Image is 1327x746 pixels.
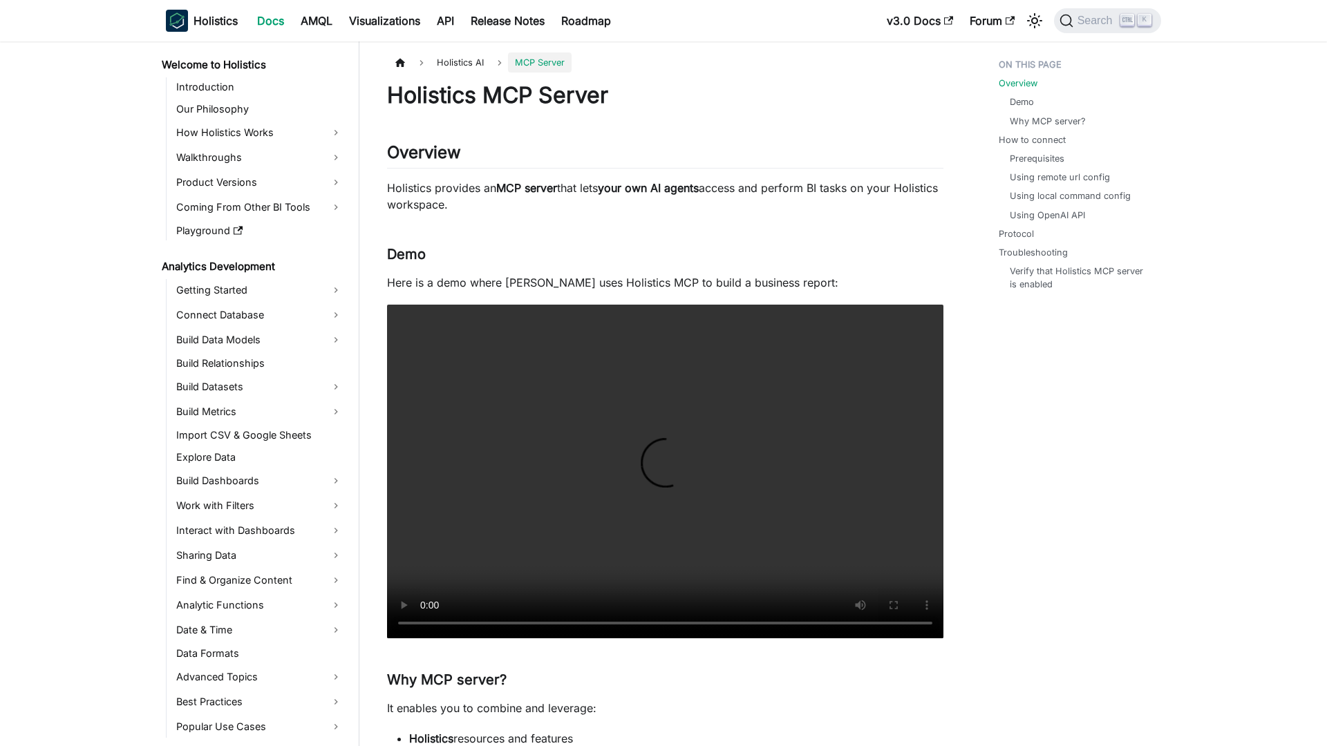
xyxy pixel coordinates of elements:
a: Build Data Models [172,329,347,351]
a: AMQL [292,10,341,32]
span: MCP Server [508,52,572,73]
a: Build Datasets [172,376,347,398]
a: Sharing Data [172,544,347,566]
span: Search [1073,15,1121,27]
p: Holistics provides an that lets access and perform BI tasks on your Holistics workspace. [387,180,943,213]
a: How to connect [999,133,1066,146]
a: Data Formats [172,644,347,663]
a: Visualizations [341,10,429,32]
a: Docs [249,10,292,32]
a: Popular Use Cases [172,716,347,738]
a: Work with Filters [172,495,347,517]
a: Demo [1010,95,1034,108]
a: Connect Database [172,304,347,326]
a: Analytics Development [158,257,347,276]
a: Explore Data [172,448,347,467]
p: Here is a demo where [PERSON_NAME] uses Holistics MCP to build a business report: [387,274,943,291]
a: Find & Organize Content [172,569,347,591]
p: It enables you to combine and leverage: [387,700,943,716]
a: Troubleshooting [999,246,1068,259]
a: Home page [387,52,413,73]
a: HolisticsHolistics [166,10,238,32]
a: Import CSV & Google Sheets [172,425,347,445]
kbd: K [1138,14,1151,26]
nav: Docs sidebar [152,41,359,746]
a: v3.0 Docs [878,10,961,32]
img: Holistics [166,10,188,32]
button: Search (Ctrl+K) [1054,8,1161,33]
a: Why MCP server? [1010,115,1086,128]
a: Build Dashboards [172,470,347,492]
h3: Demo [387,246,943,263]
a: Best Practices [172,691,347,713]
a: Welcome to Holistics [158,55,347,75]
a: Coming From Other BI Tools [172,196,347,218]
a: Protocol [999,227,1034,240]
a: Build Relationships [172,354,347,373]
strong: your own AI agents [598,181,699,195]
a: Product Versions [172,171,347,193]
a: Introduction [172,77,347,97]
a: Interact with Dashboards [172,519,347,542]
a: Our Philosophy [172,99,347,119]
a: Advanced Topics [172,666,347,688]
a: API [429,10,462,32]
a: Date & Time [172,619,347,641]
a: Using local command config [1010,189,1131,202]
button: Switch between dark and light mode (currently light mode) [1024,10,1046,32]
a: How Holistics Works [172,122,347,144]
a: Playground [172,221,347,240]
h1: Holistics MCP Server [387,82,943,109]
strong: MCP server [496,181,557,195]
a: Using OpenAI API [1010,209,1085,222]
h3: Why MCP server? [387,671,943,689]
a: Build Metrics [172,401,347,423]
nav: Breadcrumbs [387,52,943,73]
a: Release Notes [462,10,553,32]
span: Holistics AI [430,52,491,73]
a: Overview [999,77,1037,90]
a: Using remote url config [1010,171,1110,184]
video: Your browser does not support embedding video, but you can . [387,305,943,638]
strong: Holistics [409,731,453,745]
a: Roadmap [553,10,619,32]
a: Prerequisites [1010,152,1064,165]
h2: Overview [387,142,943,169]
b: Holistics [194,12,238,29]
a: Verify that Holistics MCP server is enabled [1010,265,1147,291]
a: Analytic Functions [172,594,347,616]
a: Getting Started [172,279,347,301]
a: Forum [961,10,1023,32]
a: Walkthroughs [172,146,347,169]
